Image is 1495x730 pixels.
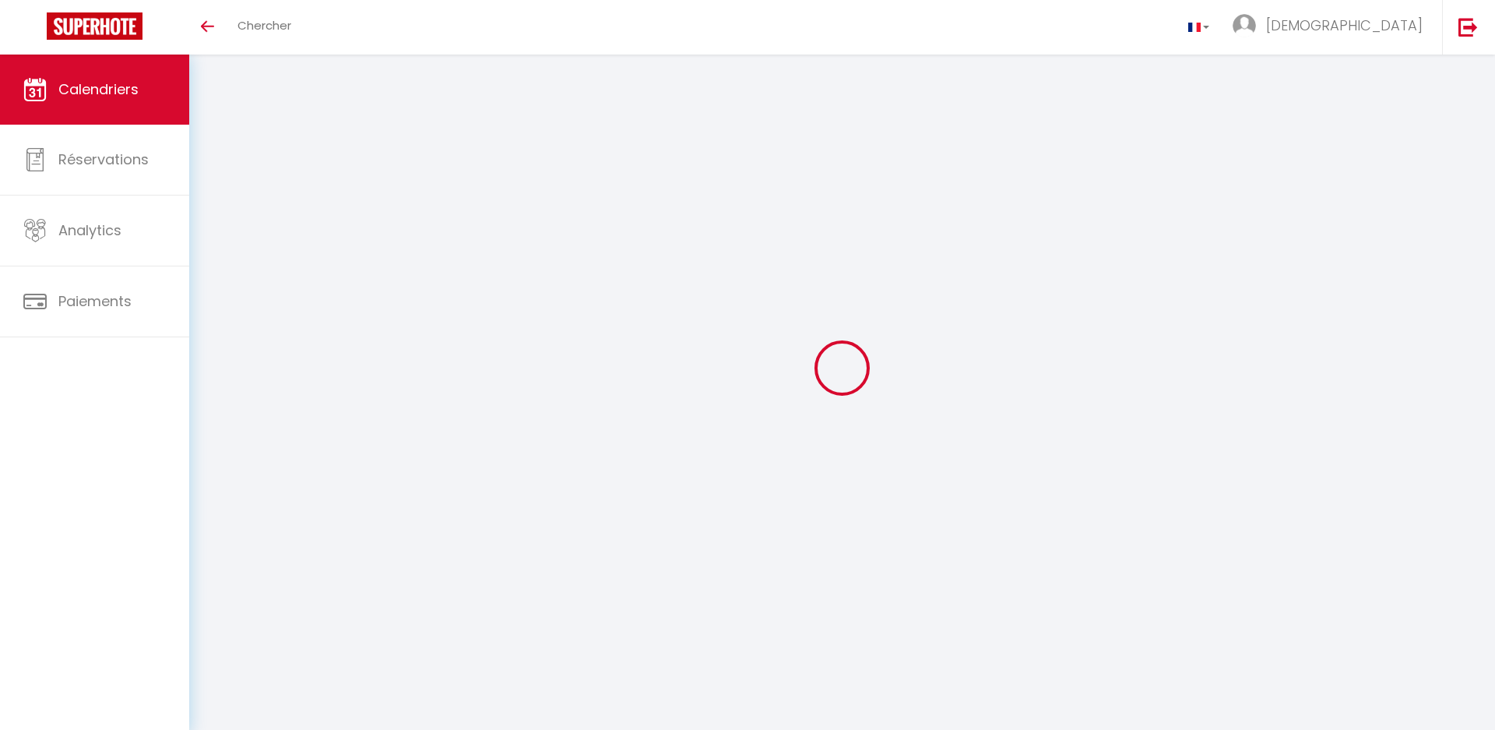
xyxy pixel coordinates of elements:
[58,150,149,169] span: Réservations
[237,17,291,34] span: Chercher
[1458,17,1478,37] img: logout
[1266,16,1423,35] span: [DEMOGRAPHIC_DATA]
[58,291,132,311] span: Paiements
[1233,14,1256,37] img: ...
[47,12,142,40] img: Super Booking
[58,79,139,99] span: Calendriers
[58,220,121,240] span: Analytics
